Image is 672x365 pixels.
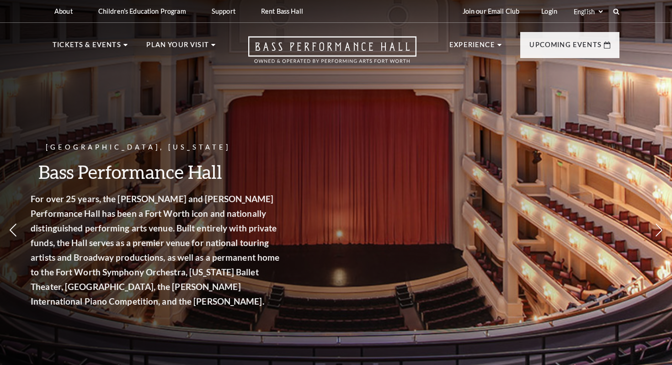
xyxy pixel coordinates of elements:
[529,39,602,56] p: Upcoming Events
[449,39,495,56] p: Experience
[49,160,300,183] h3: Bass Performance Hall
[54,7,73,15] p: About
[98,7,186,15] p: Children's Education Program
[572,7,604,16] select: Select:
[261,7,303,15] p: Rent Bass Hall
[53,39,121,56] p: Tickets & Events
[49,142,300,153] p: [GEOGRAPHIC_DATA], [US_STATE]
[49,193,298,306] strong: For over 25 years, the [PERSON_NAME] and [PERSON_NAME] Performance Hall has been a Fort Worth ico...
[146,39,209,56] p: Plan Your Visit
[212,7,235,15] p: Support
